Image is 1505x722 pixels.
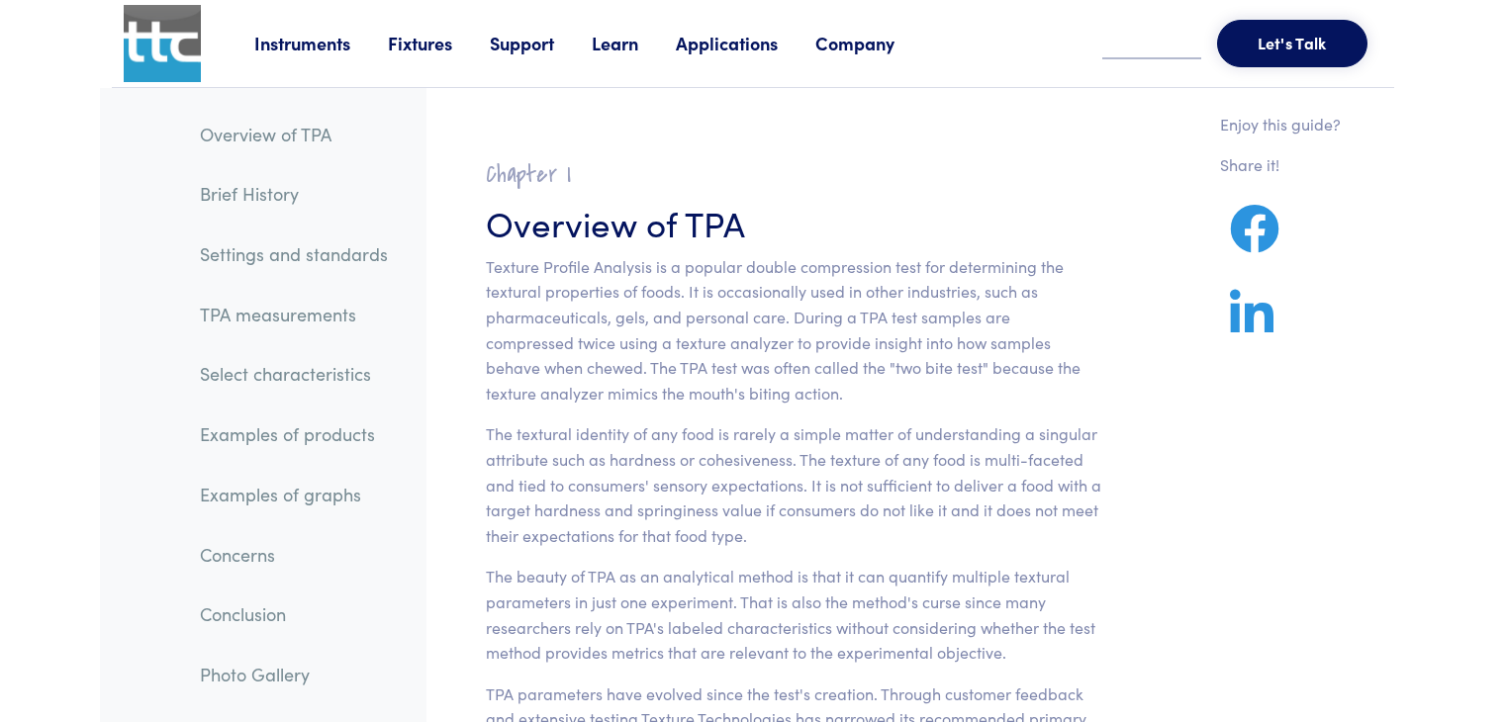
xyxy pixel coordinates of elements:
[184,591,404,637] a: Conclusion
[388,31,490,55] a: Fixtures
[486,198,1102,246] h3: Overview of TPA
[815,31,932,55] a: Company
[486,421,1102,548] p: The textural identity of any food is rarely a simple matter of understanding a singular attribute...
[184,532,404,578] a: Concerns
[184,112,404,157] a: Overview of TPA
[184,351,404,397] a: Select characteristics
[124,5,201,82] img: ttc_logo_1x1_v1.0.png
[184,411,404,457] a: Examples of products
[184,472,404,517] a: Examples of graphs
[486,254,1102,406] p: Texture Profile Analysis is a popular double compression test for determining the textural proper...
[490,31,592,55] a: Support
[676,31,815,55] a: Applications
[184,171,404,217] a: Brief History
[184,231,404,277] a: Settings and standards
[184,292,404,337] a: TPA measurements
[486,159,1102,190] h2: Chapter I
[1220,313,1283,337] a: Share on LinkedIn
[254,31,388,55] a: Instruments
[184,652,404,697] a: Photo Gallery
[486,564,1102,665] p: The beauty of TPA as an analytical method is that it can quantify multiple textural parameters in...
[592,31,676,55] a: Learn
[1220,112,1341,137] p: Enjoy this guide?
[1217,20,1367,67] button: Let's Talk
[1220,152,1341,178] p: Share it!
